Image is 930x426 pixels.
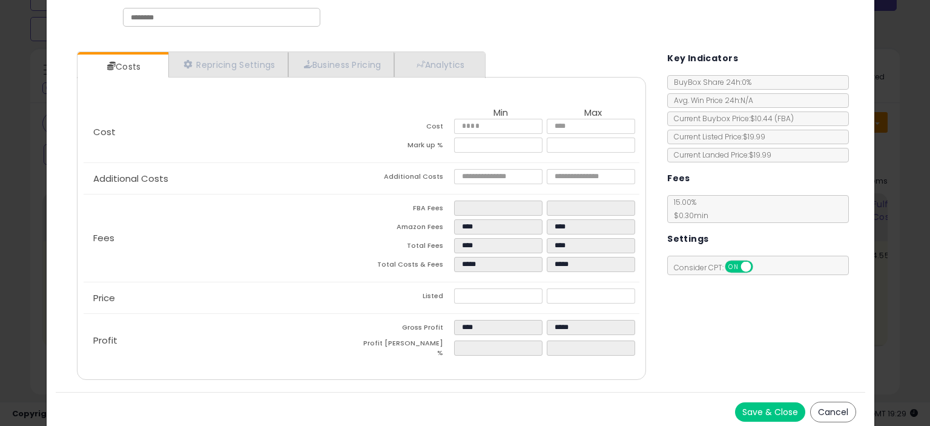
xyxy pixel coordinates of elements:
p: Profit [84,336,361,345]
td: Additional Costs [361,169,454,188]
span: Avg. Win Price 24h: N/A [668,95,753,105]
button: Cancel [810,402,856,422]
span: Consider CPT: [668,262,769,273]
th: Min [454,108,547,119]
td: Listed [361,288,454,307]
span: Current Buybox Price: [668,113,794,124]
a: Costs [77,55,167,79]
h5: Key Indicators [667,51,738,66]
th: Max [547,108,639,119]
td: FBA Fees [361,201,454,219]
span: OFF [751,262,771,272]
h5: Settings [667,231,708,247]
span: BuyBox Share 24h: 0% [668,77,751,87]
td: Total Fees [361,238,454,257]
h5: Fees [667,171,690,186]
p: Additional Costs [84,174,361,184]
p: Cost [84,127,361,137]
span: Current Landed Price: $19.99 [668,150,771,160]
span: 15.00 % [668,197,708,221]
td: Cost [361,119,454,138]
td: Gross Profit [361,320,454,339]
td: Total Costs & Fees [361,257,454,276]
span: ( FBA ) [774,113,794,124]
span: $0.30 min [668,210,708,221]
button: Save & Close [735,402,805,422]
td: Amazon Fees [361,219,454,238]
span: $10.44 [750,113,794,124]
span: ON [726,262,741,272]
a: Business Pricing [288,52,394,77]
td: Profit [PERSON_NAME] % [361,339,454,361]
td: Mark up % [361,138,454,156]
p: Price [84,293,361,303]
a: Analytics [394,52,484,77]
p: Fees [84,233,361,243]
span: Current Listed Price: $19.99 [668,131,765,142]
a: Repricing Settings [168,52,288,77]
